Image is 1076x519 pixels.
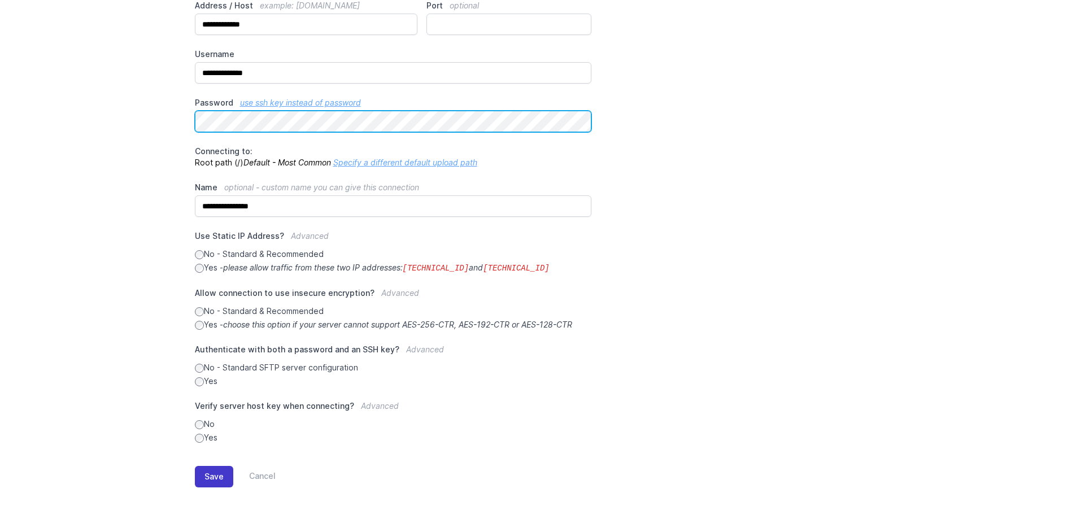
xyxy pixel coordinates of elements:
input: Yes [195,377,204,386]
span: Advanced [291,231,329,241]
label: No - Standard & Recommended [195,306,592,317]
span: optional [450,1,479,10]
input: Yes [195,434,204,443]
a: use ssh key instead of password [240,98,361,107]
input: Yes -please allow traffic from these two IP addresses:[TECHNICAL_ID]and[TECHNICAL_ID] [195,264,204,273]
span: Advanced [381,288,419,298]
label: Use Static IP Address? [195,230,592,248]
span: example: [DOMAIN_NAME] [260,1,360,10]
i: choose this option if your server cannot support AES-256-CTR, AES-192-CTR or AES-128-CTR [223,320,572,329]
label: Allow connection to use insecure encryption? [195,287,592,306]
iframe: Drift Widget Chat Controller [1020,463,1062,505]
input: No - Standard & Recommended [195,250,204,259]
span: Advanced [406,344,444,354]
button: Save [195,466,233,487]
label: Yes - [195,262,592,274]
span: Advanced [361,401,399,411]
input: No - Standard & Recommended [195,307,204,316]
label: No [195,418,592,430]
label: Password [195,97,592,108]
label: Name [195,182,592,193]
label: Yes [195,432,592,443]
input: No [195,420,204,429]
p: Root path (/) [195,146,592,168]
input: Yes -choose this option if your server cannot support AES-256-CTR, AES-192-CTR or AES-128-CTR [195,321,204,330]
i: please allow traffic from these two IP addresses: and [223,263,550,272]
input: No - Standard SFTP server configuration [195,364,204,373]
a: Specify a different default upload path [333,158,477,167]
label: Authenticate with both a password and an SSH key? [195,344,592,362]
label: Yes [195,376,592,387]
label: No - Standard & Recommended [195,248,592,260]
label: No - Standard SFTP server configuration [195,362,592,373]
code: [TECHNICAL_ID] [483,264,550,273]
code: [TECHNICAL_ID] [403,264,469,273]
label: Verify server host key when connecting? [195,400,592,418]
span: Connecting to: [195,146,252,156]
a: Cancel [233,466,276,487]
i: Default - Most Common [243,158,331,167]
label: Yes - [195,319,592,330]
span: optional - custom name you can give this connection [224,182,419,192]
label: Username [195,49,592,60]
